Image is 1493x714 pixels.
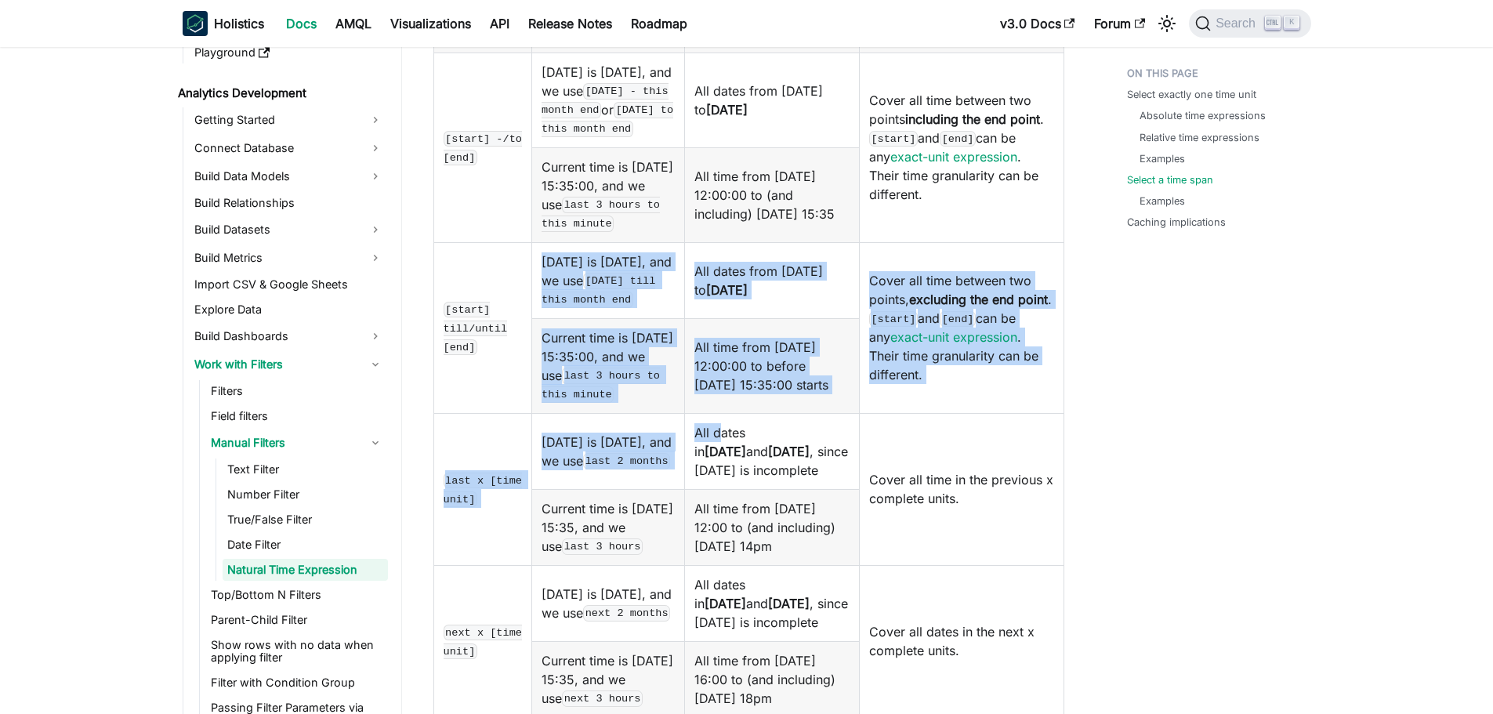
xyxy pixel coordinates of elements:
[940,131,976,147] code: [end]
[685,565,860,641] td: All dates in and , since [DATE] is incomplete
[223,484,388,506] a: Number Filter
[583,453,670,469] code: last 2 months
[190,245,388,270] a: Build Metrics
[621,11,697,36] a: Roadmap
[705,444,746,459] strong: [DATE]
[542,83,669,118] code: [DATE] - this month end
[223,534,388,556] a: Date Filter
[1085,11,1154,36] a: Forum
[909,292,1048,307] strong: excluding the end point
[685,242,860,318] td: All dates from [DATE] to
[206,584,388,606] a: Top/Bottom N Filters
[326,11,381,36] a: AMQL
[223,509,388,531] a: True/False Filter
[532,413,685,489] td: [DATE] is [DATE], and we use
[173,82,388,104] a: Analytics Development
[206,634,388,669] a: Show rows with no data when applying filter
[685,147,860,242] td: All time from [DATE] 12:00:00 to (and including) [DATE] 15:35
[190,42,388,63] a: Playground
[1140,194,1185,208] a: Examples
[190,164,388,189] a: Build Data Models
[991,11,1085,36] a: v3.0 Docs
[381,11,480,36] a: Visualizations
[685,318,860,413] td: All time from [DATE] 12:00:00 to before [DATE] 15:35:00 starts
[859,53,1064,242] td: Cover all time between two points . and can be any . Their time granularity can be different.
[444,302,508,355] code: [start] till/until [end]
[562,690,643,706] code: next 3 hours
[190,324,388,349] a: Build Dashboards
[542,102,673,136] code: [DATE] to this month end
[1127,87,1256,102] a: Select exactly one time unit
[223,458,388,480] a: Text Filter
[532,53,685,147] td: [DATE] is [DATE], and we use or
[869,131,918,147] code: [start]
[190,352,388,377] a: Work with Filters
[859,242,1064,413] td: Cover all time between two points, . and can be any . Their time granularity can be different.
[190,192,388,214] a: Build Relationships
[1154,11,1180,36] button: Switch between dark and light mode (currently light mode)
[1211,16,1265,31] span: Search
[206,405,388,427] a: Field filters
[940,311,976,327] code: [end]
[542,273,655,307] code: [DATE] till this month end
[685,53,860,147] td: All dates from [DATE] to
[190,136,388,161] a: Connect Database
[183,11,208,36] img: Holistics
[1140,130,1259,145] a: Relative time expressions
[190,274,388,295] a: Import CSV & Google Sheets
[1140,151,1185,166] a: Examples
[206,609,388,631] a: Parent-Child Filter
[444,473,523,507] code: last x [time unit]
[583,605,670,621] code: next 2 months
[1284,16,1299,30] kbd: K
[1140,108,1266,123] a: Absolute time expressions
[519,11,621,36] a: Release Notes
[532,489,685,565] td: Current time is [DATE] 15:35, and we use
[190,217,388,242] a: Build Datasets
[542,368,660,402] code: last 3 hours to this minute
[167,47,402,714] nav: Docs sidebar
[532,318,685,413] td: Current time is [DATE] 15:35:00, and we use
[705,596,746,611] strong: [DATE]
[223,559,388,581] a: Natural Time Expression
[214,14,264,33] b: Holistics
[444,625,523,659] code: next x [time unit]
[190,107,388,132] a: Getting Started
[542,197,660,231] code: last 3 hours to this minute
[768,596,810,611] strong: [DATE]
[480,11,519,36] a: API
[869,311,918,327] code: [start]
[1127,215,1226,230] a: Caching implications
[206,672,388,694] a: Filter with Condition Group
[532,242,685,318] td: [DATE] is [DATE], and we use
[890,329,1017,345] a: exact-unit expression
[1189,9,1310,38] button: Search (Ctrl+K)
[206,380,388,402] a: Filters
[859,413,1064,565] td: Cover all time in the previous x complete units.
[532,565,685,641] td: [DATE] is [DATE], and we use
[685,489,860,565] td: All time from [DATE] 12:00 to (and including) [DATE] 14pm
[1127,172,1213,187] a: Select a time span
[532,147,685,242] td: Current time is [DATE] 15:35:00, and we use
[905,111,1040,127] strong: including the end point
[706,282,748,298] strong: [DATE]
[890,149,1017,165] a: exact-unit expression
[444,131,523,165] code: [start] -/to [end]
[206,430,388,455] a: Manual Filters
[183,11,264,36] a: HolisticsHolistics
[768,444,810,459] strong: [DATE]
[706,102,748,118] strong: [DATE]
[562,538,643,554] code: last 3 hours
[190,299,388,321] a: Explore Data
[277,11,326,36] a: Docs
[685,413,860,489] td: All dates in and , since [DATE] is incomplete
